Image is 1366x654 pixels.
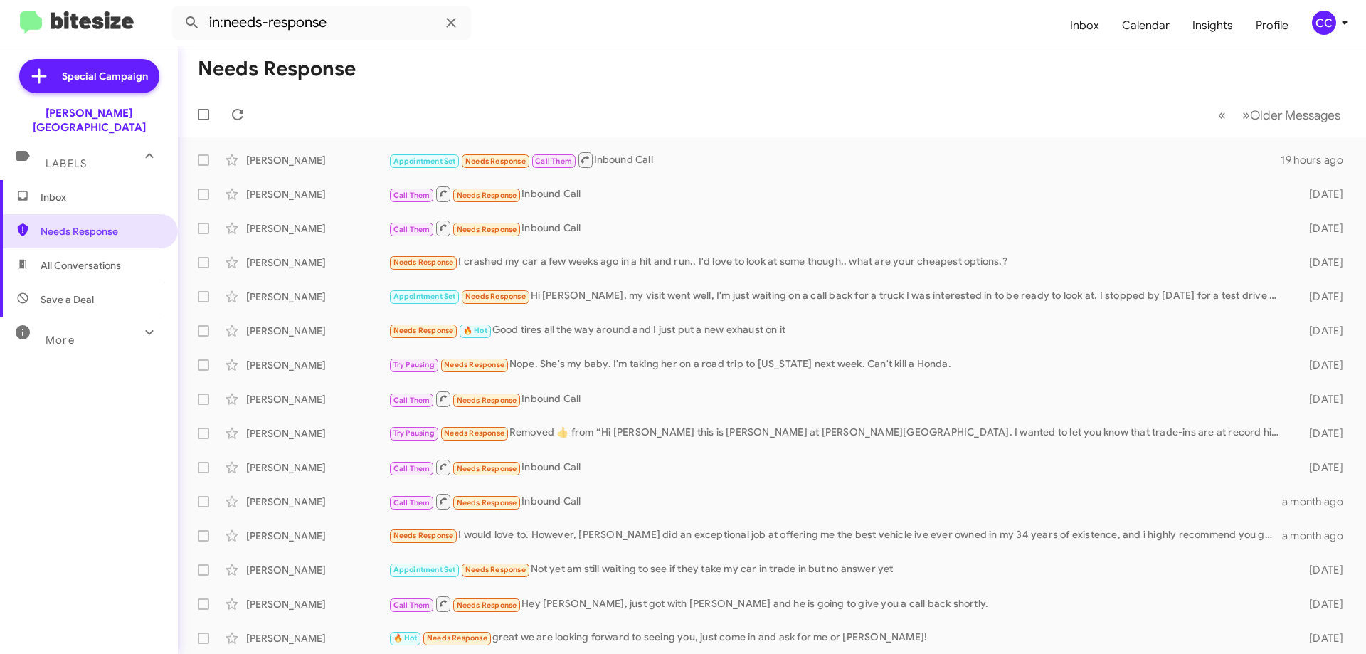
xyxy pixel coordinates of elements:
div: [PERSON_NAME] [246,324,388,338]
div: Good tires all the way around and I just put a new exhaust on it [388,322,1286,339]
span: Older Messages [1250,107,1340,123]
span: Labels [46,157,87,170]
div: [DATE] [1286,460,1355,475]
span: Needs Response [465,565,526,574]
button: Next [1234,100,1349,130]
div: Inbound Call [388,151,1281,169]
div: [DATE] [1286,631,1355,645]
span: Needs Response [444,360,504,369]
div: I would love to. However, [PERSON_NAME] did an exceptional job at offering me the best vehicle iv... [388,527,1282,544]
div: [PERSON_NAME] [246,426,388,441]
div: Nope. She's my baby. I'm taking her on a road trip to [US_STATE] next week. Can't kill a Honda. [388,357,1286,373]
div: a month ago [1282,529,1355,543]
span: Needs Response [41,224,162,238]
div: [DATE] [1286,597,1355,611]
span: Appointment Set [393,565,456,574]
a: Calendar [1111,5,1181,46]
div: [DATE] [1286,255,1355,270]
span: Call Them [535,157,572,166]
div: [PERSON_NAME] [246,529,388,543]
div: [DATE] [1286,392,1355,406]
div: [PERSON_NAME] [246,187,388,201]
h1: Needs Response [198,58,356,80]
div: [PERSON_NAME] [246,221,388,236]
div: I crashed my car a few weeks ago in a hit and run.. I'd love to look at some though.. what are yo... [388,254,1286,270]
span: Call Them [393,191,430,200]
span: Needs Response [393,326,454,335]
div: great we are looking forward to seeing you, just come in and ask for me or [PERSON_NAME]! [388,630,1286,646]
button: Previous [1209,100,1234,130]
span: All Conversations [41,258,121,273]
span: Appointment Set [393,292,456,301]
a: Inbox [1059,5,1111,46]
span: Special Campaign [62,69,148,83]
span: Needs Response [457,191,517,200]
input: Search [172,6,471,40]
span: Appointment Set [393,157,456,166]
div: [DATE] [1286,290,1355,304]
span: Try Pausing [393,360,435,369]
nav: Page navigation example [1210,100,1349,130]
div: Inbound Call [388,492,1282,510]
span: Needs Response [444,428,504,438]
div: Hey [PERSON_NAME], just got with [PERSON_NAME] and he is going to give you a call back shortly. [388,595,1286,613]
div: Inbound Call [388,390,1286,408]
div: [DATE] [1286,221,1355,236]
span: Call Them [393,396,430,405]
button: CC [1300,11,1350,35]
span: Try Pausing [393,428,435,438]
span: Inbox [41,190,162,204]
div: [PERSON_NAME] [246,495,388,509]
span: Needs Response [457,225,517,234]
span: Needs Response [457,396,517,405]
span: Call Them [393,601,430,610]
span: « [1218,106,1226,124]
a: Special Campaign [19,59,159,93]
div: a month ago [1282,495,1355,509]
div: Inbound Call [388,185,1286,203]
div: Inbound Call [388,458,1286,476]
div: [PERSON_NAME] [246,563,388,577]
div: [PERSON_NAME] [246,255,388,270]
div: CC [1312,11,1336,35]
span: Needs Response [457,601,517,610]
div: [PERSON_NAME] [246,460,388,475]
span: Needs Response [465,157,526,166]
div: [PERSON_NAME] [246,290,388,304]
span: 🔥 Hot [463,326,487,335]
span: Needs Response [393,531,454,540]
span: Needs Response [465,292,526,301]
div: [PERSON_NAME] [246,392,388,406]
div: [PERSON_NAME] [246,597,388,611]
div: [PERSON_NAME] [246,631,388,645]
span: Call Them [393,225,430,234]
span: » [1242,106,1250,124]
span: Needs Response [457,498,517,507]
span: Save a Deal [41,292,94,307]
div: 19 hours ago [1281,153,1355,167]
a: Insights [1181,5,1244,46]
div: [DATE] [1286,426,1355,441]
a: Profile [1244,5,1300,46]
div: Inbound Call [388,219,1286,237]
span: More [46,334,75,347]
span: Needs Response [427,633,487,643]
div: [PERSON_NAME] [246,153,388,167]
div: Not yet am still waiting to see if they take my car in trade in but no answer yet [388,561,1286,578]
div: Hi [PERSON_NAME], my visit went well, I'm just waiting on a call back for a truck I was intereste... [388,288,1286,305]
div: [DATE] [1286,324,1355,338]
span: Call Them [393,464,430,473]
span: Call Them [393,498,430,507]
div: [DATE] [1286,563,1355,577]
div: [PERSON_NAME] [246,358,388,372]
span: 🔥 Hot [393,633,418,643]
span: Needs Response [393,258,454,267]
div: [DATE] [1286,358,1355,372]
div: [DATE] [1286,187,1355,201]
span: Needs Response [457,464,517,473]
div: Removed ‌👍‌ from “ Hi [PERSON_NAME] this is [PERSON_NAME] at [PERSON_NAME][GEOGRAPHIC_DATA]. I wa... [388,425,1286,441]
